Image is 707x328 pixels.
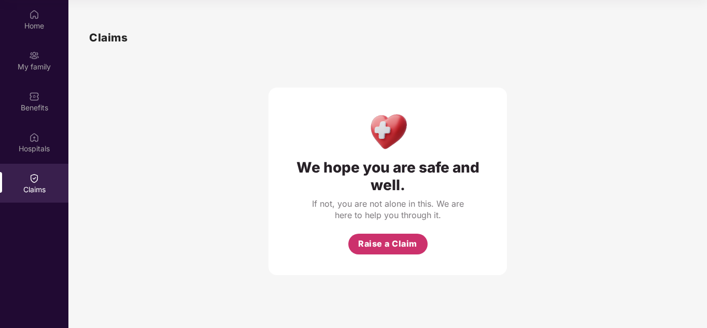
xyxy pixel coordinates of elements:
[348,234,428,254] button: Raise a Claim
[29,9,39,20] img: svg+xml;base64,PHN2ZyBpZD0iSG9tZSIgeG1sbnM9Imh0dHA6Ly93d3cudzMub3JnLzIwMDAvc3ZnIiB3aWR0aD0iMjAiIG...
[29,132,39,142] img: svg+xml;base64,PHN2ZyBpZD0iSG9zcGl0YWxzIiB4bWxucz0iaHR0cDovL3d3dy53My5vcmcvMjAwMC9zdmciIHdpZHRoPS...
[358,237,417,250] span: Raise a Claim
[365,108,411,153] img: Health Care
[310,198,465,221] div: If not, you are not alone in this. We are here to help you through it.
[89,29,128,46] h1: Claims
[29,173,39,183] img: svg+xml;base64,PHN2ZyBpZD0iQ2xhaW0iIHhtbG5zPSJodHRwOi8vd3d3LnczLm9yZy8yMDAwL3N2ZyIgd2lkdGg9IjIwIi...
[29,91,39,102] img: svg+xml;base64,PHN2ZyBpZD0iQmVuZWZpdHMiIHhtbG5zPSJodHRwOi8vd3d3LnczLm9yZy8yMDAwL3N2ZyIgd2lkdGg9Ij...
[29,50,39,61] img: svg+xml;base64,PHN2ZyB3aWR0aD0iMjAiIGhlaWdodD0iMjAiIHZpZXdCb3g9IjAgMCAyMCAyMCIgZmlsbD0ibm9uZSIgeG...
[289,159,486,194] div: We hope you are safe and well.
